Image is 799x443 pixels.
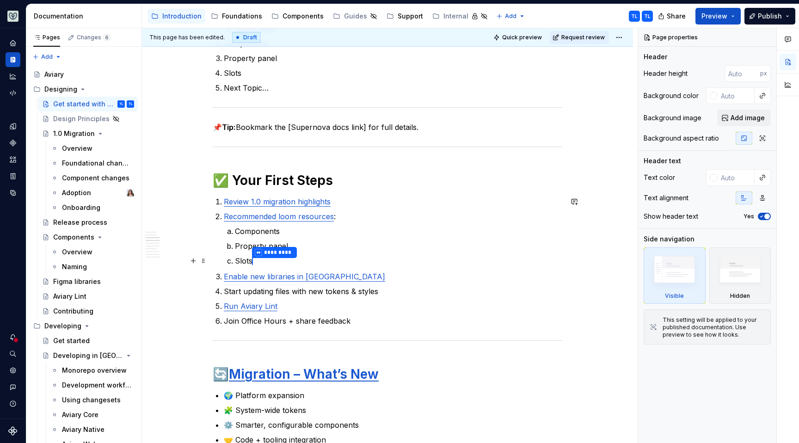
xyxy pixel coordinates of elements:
[224,405,562,416] p: 🧩 System-wide tokens
[38,97,138,111] a: Get started with Aviary 1.0TLTL
[344,12,367,21] div: Guides
[731,113,765,123] span: Add image
[62,395,121,405] div: Using changesets
[62,159,132,168] div: Foundational changes
[53,351,123,360] div: Developing in [GEOGRAPHIC_DATA]
[229,366,379,382] a: Migration – What’s New
[631,12,638,20] div: TL
[207,9,266,24] a: Foundations
[6,185,20,200] div: Data sources
[47,407,138,422] a: Aviary Core
[129,99,132,109] div: TL
[38,289,138,304] a: Aviary Lint
[493,10,528,23] button: Add
[644,193,688,203] div: Text alignment
[38,274,138,289] a: Figma libraries
[103,34,111,41] span: 6
[30,67,138,82] a: Aviary
[730,292,750,300] div: Hidden
[53,292,86,301] div: Aviary Lint
[701,12,727,21] span: Preview
[224,419,562,431] p: ⚙️ Smarter, configurable components
[127,189,134,197] img: Brittany Hogg
[222,123,236,132] strong: Tip:
[213,366,562,382] h1: 🔄
[268,9,327,24] a: Components
[47,259,138,274] a: Naming
[6,346,20,361] button: Search ⌘K
[6,36,20,50] a: Home
[224,82,562,93] p: Next Topic…
[725,65,760,82] input: Auto
[38,215,138,230] a: Release process
[717,87,755,104] input: Auto
[62,410,98,419] div: Aviary Core
[644,113,701,123] div: Background image
[47,378,138,393] a: Development workflow
[6,169,20,184] a: Storybook stories
[34,12,138,21] div: Documentation
[653,8,692,25] button: Share
[38,230,138,245] a: Components
[644,91,699,100] div: Background color
[148,9,205,24] a: Introduction
[709,247,771,304] div: Hidden
[224,390,562,401] p: 🌍 Platform expansion
[47,363,138,378] a: Monorepo overview
[162,12,202,21] div: Introduction
[47,393,138,407] a: Using changesets
[6,135,20,150] a: Components
[222,12,262,21] div: Foundations
[561,34,605,41] span: Request review
[149,34,225,41] span: This page has been edited.
[550,31,609,44] button: Request review
[6,119,20,134] a: Design tokens
[119,99,123,109] div: TL
[644,52,667,62] div: Header
[47,200,138,215] a: Onboarding
[41,53,53,61] span: Add
[213,122,562,133] p: 📌 Bookmark the [Supernova docs link] for full details.
[30,82,138,97] div: Designing
[53,129,95,138] div: 1.0 Migration
[38,348,138,363] a: Developing in [GEOGRAPHIC_DATA]
[235,240,562,252] p: Property panel
[62,173,129,183] div: Component changes
[644,12,651,20] div: TL
[383,9,427,24] a: Support
[224,301,277,311] a: Run Aviary Lint
[695,8,741,25] button: Preview
[224,286,562,297] p: Start updating files with new tokens & styles
[505,12,516,20] span: Add
[62,144,92,153] div: Overview
[62,247,92,257] div: Overview
[53,307,93,316] div: Contributing
[62,381,132,390] div: Development workflow
[235,226,562,237] p: Components
[224,53,562,64] p: Property panel
[6,330,20,345] div: Notifications
[644,156,681,166] div: Header text
[62,262,87,271] div: Naming
[443,12,468,21] div: Internal
[62,425,104,434] div: Aviary Native
[667,12,686,21] span: Share
[77,34,111,41] div: Changes
[224,272,385,281] a: Enable new libraries in [GEOGRAPHIC_DATA]
[47,156,138,171] a: Foundational changes
[53,233,94,242] div: Components
[6,86,20,100] a: Code automation
[33,34,60,41] div: Pages
[644,212,698,221] div: Show header text
[53,99,116,109] div: Get started with Aviary 1.0
[224,68,562,79] p: Slots
[644,173,675,182] div: Text color
[38,111,138,126] a: Design Principles
[44,321,81,331] div: Developing
[47,245,138,259] a: Overview
[429,9,492,24] a: Internal
[6,69,20,84] a: Analytics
